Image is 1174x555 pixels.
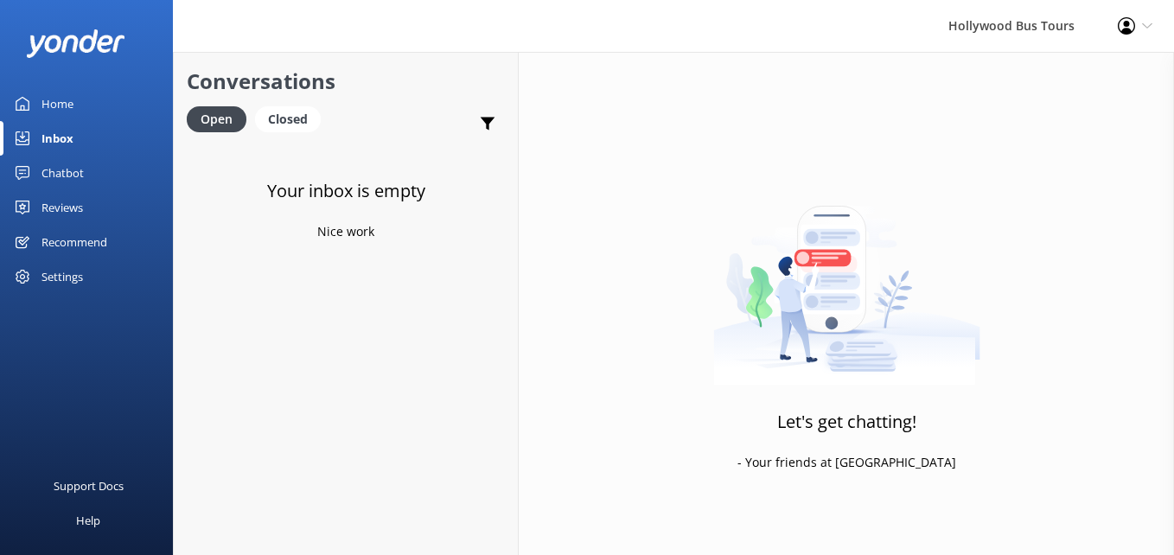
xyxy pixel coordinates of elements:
[267,177,425,205] h3: Your inbox is empty
[41,259,83,294] div: Settings
[41,156,84,190] div: Chatbot
[187,109,255,128] a: Open
[255,109,329,128] a: Closed
[255,106,321,132] div: Closed
[41,225,107,259] div: Recommend
[41,86,73,121] div: Home
[41,190,83,225] div: Reviews
[187,106,246,132] div: Open
[713,169,980,386] img: artwork of a man stealing a conversation from at giant smartphone
[187,65,505,98] h2: Conversations
[54,469,124,503] div: Support Docs
[777,408,916,436] h3: Let's get chatting!
[26,29,125,58] img: yonder-white-logo.png
[76,503,100,538] div: Help
[41,121,73,156] div: Inbox
[737,453,956,472] p: - Your friends at [GEOGRAPHIC_DATA]
[317,222,374,241] p: Nice work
